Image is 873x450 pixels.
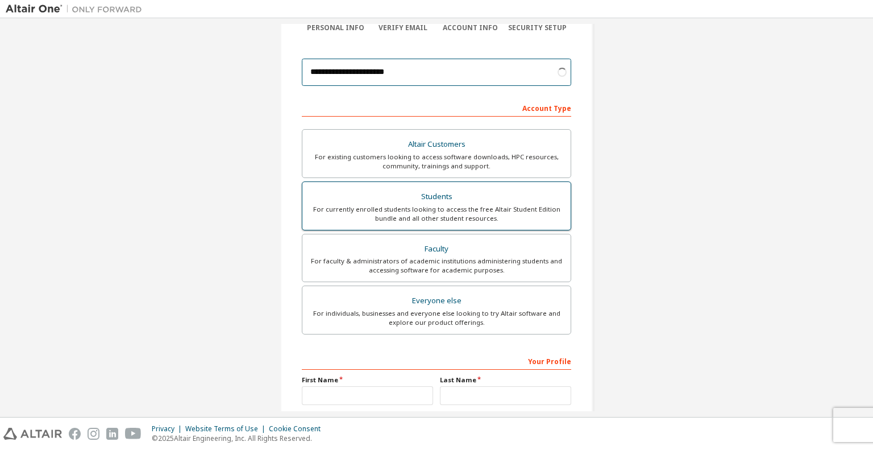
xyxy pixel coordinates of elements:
[269,424,327,434] div: Cookie Consent
[309,241,564,257] div: Faculty
[309,137,564,152] div: Altair Customers
[309,257,564,275] div: For faculty & administrators of academic institutions administering students and accessing softwa...
[3,428,62,440] img: altair_logo.svg
[309,152,564,171] div: For existing customers looking to access software downloads, HPC resources, community, trainings ...
[302,23,369,32] div: Personal Info
[440,375,571,385] label: Last Name
[302,98,571,117] div: Account Type
[69,428,81,440] img: facebook.svg
[106,428,118,440] img: linkedin.svg
[436,23,504,32] div: Account Info
[88,428,99,440] img: instagram.svg
[309,189,564,205] div: Students
[152,424,185,434] div: Privacy
[309,309,564,327] div: For individuals, businesses and everyone else looking to try Altair software and explore our prod...
[309,205,564,223] div: For currently enrolled students looking to access the free Altair Student Edition bundle and all ...
[369,23,437,32] div: Verify Email
[125,428,142,440] img: youtube.svg
[185,424,269,434] div: Website Terms of Use
[504,23,572,32] div: Security Setup
[152,434,327,443] p: © 2025 Altair Engineering, Inc. All Rights Reserved.
[302,352,571,370] div: Your Profile
[309,293,564,309] div: Everyone else
[302,375,433,385] label: First Name
[6,3,148,15] img: Altair One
